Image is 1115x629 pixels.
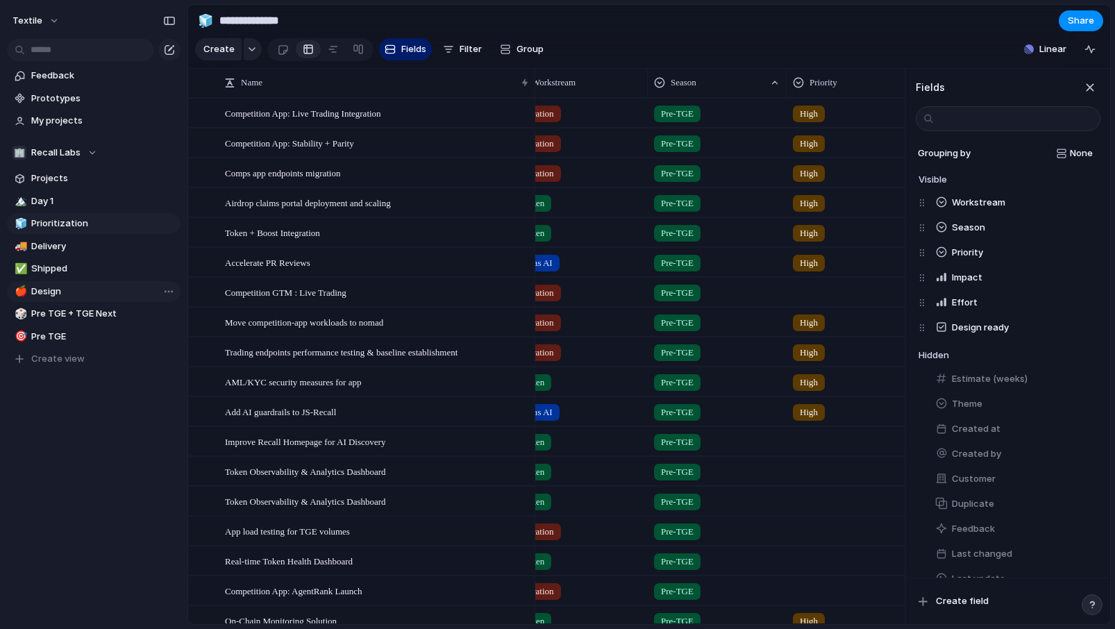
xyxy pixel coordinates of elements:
span: Token Observability & Analytics Dashboard [225,493,386,509]
div: 🍎 [15,283,24,299]
span: Grouping by [915,146,971,160]
button: 🍎 [12,285,26,299]
span: Pre-TGE [661,256,694,270]
span: Create field [936,594,989,608]
span: Competition App: Stability + Parity [225,135,354,151]
span: Token + Boost Integration [225,224,320,240]
span: Pre-TGE [661,585,694,598]
button: Create view [7,349,181,369]
div: 🎲Pre TGE + TGE Next [7,303,181,324]
span: Curation [522,137,554,151]
div: Season [919,215,1100,240]
span: Pre TGE + TGE Next [31,307,176,321]
span: Move competition-app workloads to nomad [225,314,383,330]
span: Pre-TGE [661,495,694,509]
span: Pre-TGE [661,614,694,628]
span: Textile [12,14,42,28]
span: Curation [522,525,554,539]
a: My projects [7,110,181,131]
span: Last update [952,572,1005,586]
div: 🎲 [15,306,24,322]
div: 🏔️ [15,193,24,209]
span: Estimate (weeks) [952,372,1028,386]
span: Season [671,76,696,90]
span: Workstream [532,76,576,90]
span: Pre-TGE [661,376,694,389]
div: ✅ [15,261,24,277]
div: Effort [919,290,1100,315]
span: Curation [522,585,554,598]
button: 🎯 [12,330,26,344]
button: Linear [1018,39,1072,60]
span: Duplicate [952,497,994,511]
a: 🎯Pre TGE [7,326,181,347]
span: Day 1 [31,194,176,208]
span: Effort [952,296,978,310]
button: Last update [930,568,1100,590]
a: ✅Shipped [7,258,181,279]
button: Created by [930,443,1100,465]
button: Textile [6,10,67,32]
span: Curation [522,286,554,300]
span: Add AI guardrails to JS-Recall [225,403,336,419]
span: Improve Recall Homepage for AI Discovery [225,433,385,449]
span: Create [203,42,235,56]
span: Pre-TGE [661,316,694,330]
h4: Visible [919,173,1100,187]
span: Prototypes [31,92,176,106]
span: Customer [952,472,996,486]
span: AML/KYC security measures for app [225,374,361,389]
span: High [800,196,818,210]
span: Create view [31,352,85,366]
span: Pre-TGE [661,167,694,181]
a: 🧊Prioritization [7,213,181,234]
span: Pre-TGE [661,107,694,121]
span: Pre TGE [31,330,176,344]
a: 🏔️Day 1 [7,191,181,212]
span: High [800,226,818,240]
button: 🏢Recall Labs [7,142,181,163]
span: Impact [952,271,982,285]
span: Feedback [31,69,176,83]
button: Grouping byNone [913,142,1100,165]
span: Curation [522,167,554,181]
button: Effort [930,292,1100,314]
div: 🍎Design [7,281,181,302]
button: Create field [912,589,1105,613]
span: Pre-TGE [661,435,694,449]
span: Atlas AI [522,256,553,270]
span: Pre-TGE [661,465,694,479]
span: Atlas AI [522,405,553,419]
span: Feedback [952,522,995,536]
span: On-Chain Monitoring Solution [225,612,337,628]
span: Theme [952,397,982,411]
span: Pre-TGE [661,226,694,240]
span: Curation [522,346,554,360]
span: Accelerate PR Reviews [225,254,310,270]
h3: Fields [916,80,945,94]
span: App load testing for TGE volumes [225,523,350,539]
span: Season [952,221,985,235]
span: High [800,107,818,121]
button: ✅ [12,262,26,276]
span: Curation [522,107,554,121]
button: Filter [437,38,487,60]
span: Group [517,42,544,56]
div: Priority [919,240,1100,265]
button: 🧊 [194,10,217,32]
div: 🧊 [15,216,24,232]
span: High [800,316,818,330]
span: Delivery [31,240,176,253]
span: Token Observability & Analytics Dashboard [225,463,386,479]
span: Recall Labs [31,146,81,160]
span: High [800,167,818,181]
span: Pre-TGE [661,525,694,539]
span: Filter [460,42,482,56]
button: Duplicate [930,493,1100,515]
span: Last changed [952,547,1012,561]
button: Impact [930,267,1100,289]
span: Airdrop claims portal deployment and scaling [225,194,391,210]
button: Design ready [930,317,1100,339]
